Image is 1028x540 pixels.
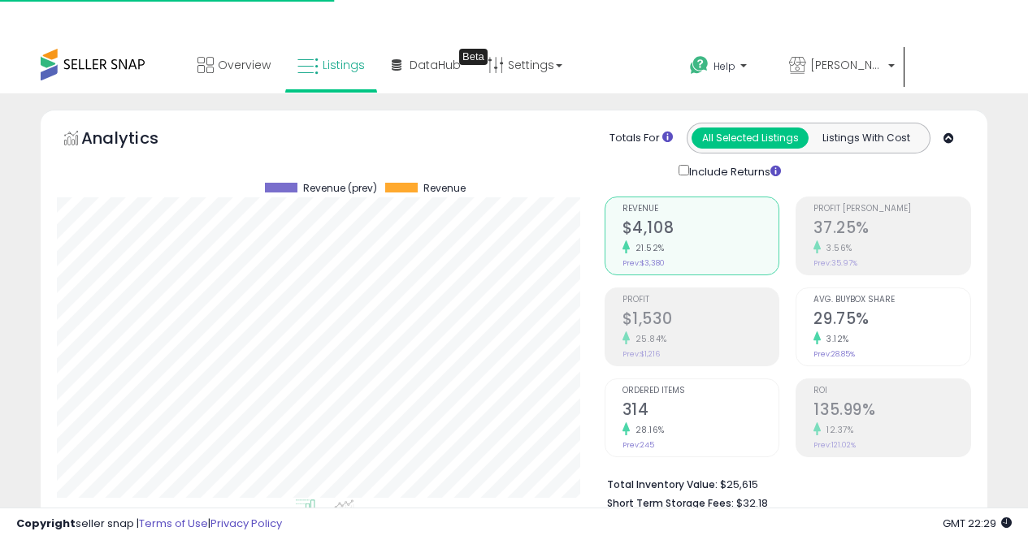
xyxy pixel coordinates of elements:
a: DataHub [380,41,473,89]
b: Total Inventory Value: [607,477,718,491]
small: 21.52% [630,242,665,254]
strong: Copyright [16,516,76,531]
span: Help [714,59,735,73]
button: Listings With Cost [808,127,925,149]
small: Prev: $3,380 [622,258,665,268]
h2: 29.75% [813,309,970,331]
a: Listings [285,41,377,89]
a: Settings [475,41,575,89]
span: Avg. Buybox Share [813,296,970,305]
span: Revenue (prev) [303,183,377,194]
small: 3.12% [821,333,849,345]
small: Prev: 121.02% [813,440,856,450]
small: 3.56% [821,242,852,254]
h2: 135.99% [813,400,970,422]
h2: 314 [622,400,779,422]
span: Revenue [622,205,779,214]
span: 2025-10-15 22:29 GMT [943,516,1012,531]
div: Tooltip anchor [459,49,488,65]
span: DataHub [410,57,461,73]
a: Privacy Policy [210,516,282,531]
small: Prev: $1,216 [622,349,660,359]
b: Short Term Storage Fees: [607,496,734,510]
a: Terms of Use [139,516,208,531]
span: ROI [813,387,970,395]
span: Revenue [423,183,466,194]
div: seller snap | | [16,516,282,532]
h5: Analytics [81,127,190,153]
div: Include Returns [666,162,800,180]
h2: $1,530 [622,309,779,331]
small: 12.37% [821,424,853,436]
i: Get Help [689,55,709,76]
span: Profit [PERSON_NAME] [813,205,970,214]
span: Profit [622,296,779,305]
a: Overview [185,41,283,89]
a: [PERSON_NAME] Online Stores [777,41,907,93]
li: $25,615 [607,473,959,493]
span: Ordered Items [622,387,779,395]
small: Prev: 28.85% [813,349,855,359]
small: 28.16% [630,424,665,436]
small: 25.84% [630,333,667,345]
div: Totals For [609,131,673,146]
small: Prev: 35.97% [813,258,857,268]
a: Help [677,43,774,93]
span: Listings [323,57,365,73]
span: Overview [218,57,271,73]
span: $32.18 [736,495,768,511]
h2: $4,108 [622,218,779,240]
h2: 37.25% [813,218,970,240]
span: [PERSON_NAME] Online Stores [810,57,883,73]
small: Prev: 245 [622,440,654,450]
button: All Selected Listings [692,127,809,149]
